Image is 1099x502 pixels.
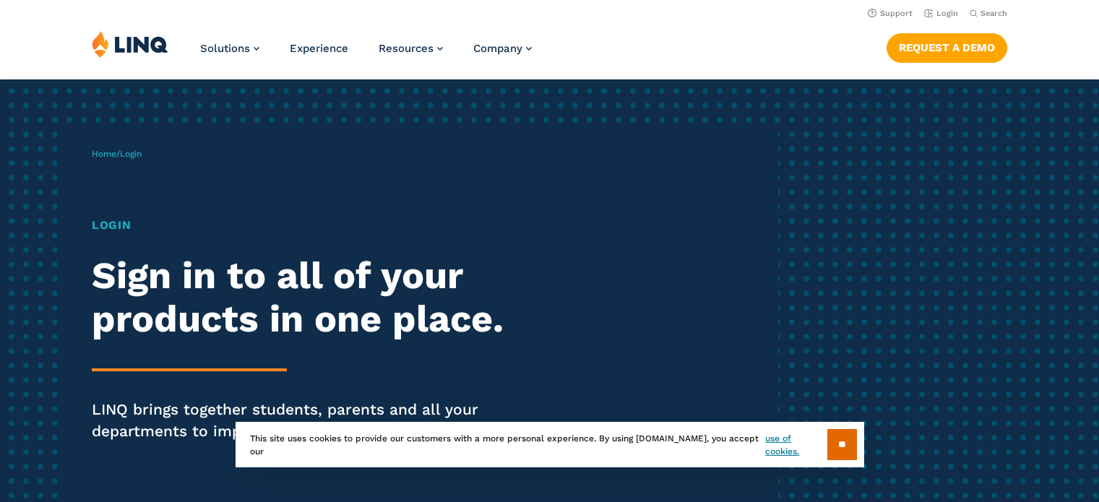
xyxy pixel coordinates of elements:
span: / [92,149,142,159]
button: Open Search Bar [970,8,1007,19]
div: This site uses cookies to provide our customers with a more personal experience. By using [DOMAIN... [236,422,864,467]
a: Home [92,149,116,159]
img: LINQ | K‑12 Software [92,30,168,58]
h2: Sign in to all of your products in one place. [92,254,515,341]
a: Request a Demo [887,33,1007,62]
a: Solutions [200,42,259,55]
span: Login [120,149,142,159]
span: Solutions [200,42,250,55]
a: Login [924,9,958,18]
a: Experience [290,42,348,55]
span: Search [981,9,1007,18]
a: Company [473,42,532,55]
span: Company [473,42,522,55]
a: Support [868,9,913,18]
a: use of cookies. [765,432,827,458]
span: Resources [379,42,434,55]
nav: Primary Navigation [200,30,532,78]
p: LINQ brings together students, parents and all your departments to improve efficiency and transpa... [92,399,515,442]
nav: Button Navigation [887,30,1007,62]
h1: Login [92,217,515,234]
a: Resources [379,42,443,55]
